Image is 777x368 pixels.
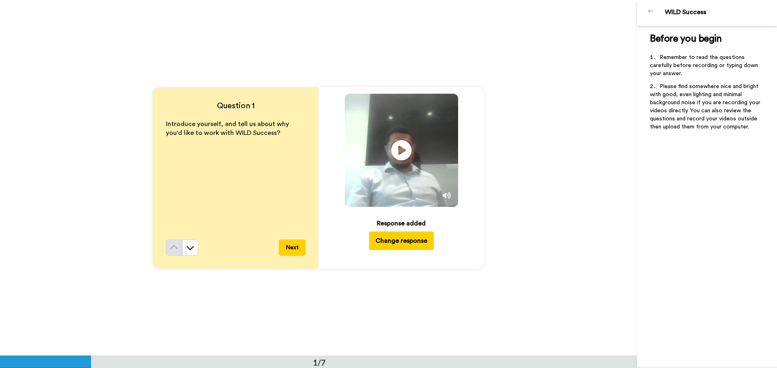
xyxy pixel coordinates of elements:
[443,191,451,200] img: Mute/Unmute
[650,34,722,44] span: Before you begin
[377,219,426,228] div: Response added
[166,100,306,111] h4: Question 1
[650,55,760,76] span: Remember to read the questions carefully before recording or typing down your answer.
[665,8,777,16] div: WILD Success
[641,3,661,23] img: Profile Image
[279,240,306,256] button: Next
[300,357,339,368] div: 1/7
[650,84,762,130] span: Please find somewhere nice and bright with good, even lighting and minimal background noise if yo...
[369,231,434,250] button: Change response
[166,121,291,137] span: Introduce yourself, and tell us about why you'd like to work with WILD Success?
